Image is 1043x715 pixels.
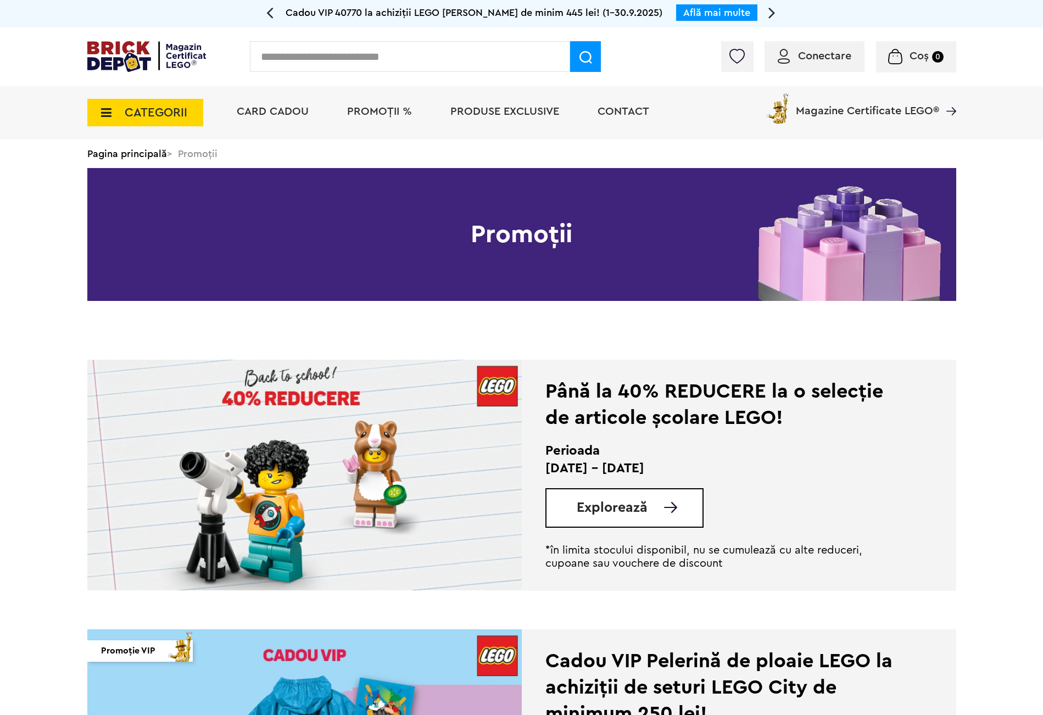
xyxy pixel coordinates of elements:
[87,139,956,168] div: > Promoții
[545,460,902,477] p: [DATE] - [DATE]
[796,91,939,116] span: Magazine Certificate LEGO®
[798,51,851,62] span: Conectare
[101,640,155,662] span: Promoție VIP
[87,168,956,301] h1: Promoții
[163,628,198,662] img: vip_page_imag.png
[910,51,929,62] span: Coș
[598,106,649,117] a: Contact
[450,106,559,117] a: Produse exclusive
[125,107,187,119] span: CATEGORII
[347,106,412,117] a: PROMOȚII %
[939,91,956,102] a: Magazine Certificate LEGO®
[932,51,944,63] small: 0
[545,442,902,460] h2: Perioada
[87,149,167,159] a: Pagina principală
[545,378,902,431] div: Până la 40% REDUCERE la o selecție de articole școlare LEGO!
[577,501,702,515] a: Explorează
[237,106,309,117] a: Card Cadou
[286,8,662,18] span: Cadou VIP 40770 la achiziții LEGO [PERSON_NAME] de minim 445 lei! (1-30.9.2025)
[545,544,902,570] p: *în limita stocului disponibil, nu se cumulează cu alte reduceri, cupoane sau vouchere de discount
[778,51,851,62] a: Conectare
[683,8,750,18] a: Află mai multe
[577,501,648,515] span: Explorează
